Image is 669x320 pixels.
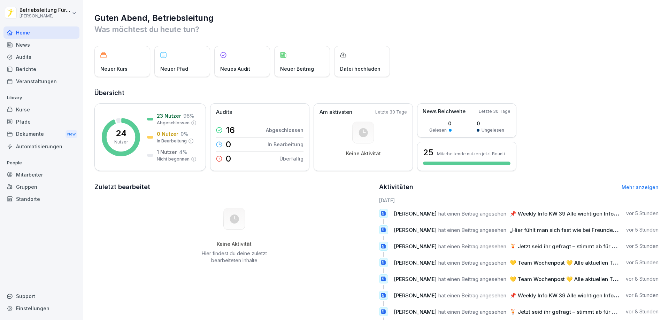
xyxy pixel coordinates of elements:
p: Was möchtest du heute tun? [94,24,659,35]
p: 0 Nutzer [157,130,178,138]
a: Mehr anzeigen [622,184,659,190]
p: Neues Audit [220,65,250,72]
h2: Übersicht [94,88,659,98]
h2: Aktivitäten [379,182,413,192]
p: [PERSON_NAME] [20,14,70,18]
a: News [3,39,79,51]
span: [PERSON_NAME] [394,276,437,282]
h3: 25 [423,147,433,158]
span: [PERSON_NAME] [394,243,437,250]
span: [PERSON_NAME] [394,210,437,217]
p: 1 Nutzer [157,148,177,156]
p: Mitarbeitende nutzen jetzt Bounti [437,151,505,156]
span: hat einen Beitrag angesehen [438,227,506,233]
p: 23 Nutzer [157,112,181,119]
p: Nicht begonnen [157,156,190,162]
p: 4 % [179,148,187,156]
p: 96 % [183,112,194,119]
p: Abgeschlossen [157,120,190,126]
p: Gelesen [429,127,447,133]
a: Mitarbeiter [3,169,79,181]
p: Library [3,92,79,103]
span: [PERSON_NAME] [394,309,437,315]
a: Einstellungen [3,302,79,314]
a: Audits [3,51,79,63]
p: Am aktivsten [320,108,352,116]
p: Keine Aktivität [346,150,381,157]
p: 0 [429,120,452,127]
h1: Guten Abend, Betriebsleitung [94,13,659,24]
span: [PERSON_NAME] [394,259,437,266]
p: Ungelesen [482,127,504,133]
p: vor 5 Stunden [626,226,659,233]
a: DokumenteNew [3,128,79,141]
p: vor 5 Stunden [626,243,659,250]
p: 0 % [180,130,188,138]
h2: Zuletzt bearbeitet [94,182,374,192]
span: [PERSON_NAME] [394,227,437,233]
a: Standorte [3,193,79,205]
p: Letzte 30 Tage [375,109,407,115]
p: Neuer Kurs [100,65,128,72]
p: 16 [226,126,235,134]
p: vor 5 Stunden [626,210,659,217]
a: Home [3,26,79,39]
p: 0 [477,120,504,127]
span: hat einen Beitrag angesehen [438,243,506,250]
p: Neuer Beitrag [280,65,314,72]
p: Überfällig [279,155,303,162]
p: Audits [216,108,232,116]
p: People [3,157,79,169]
a: Veranstaltungen [3,75,79,87]
p: Nutzer [114,139,128,145]
p: In Bearbeitung [268,141,303,148]
div: Support [3,290,79,302]
p: 0 [226,140,231,149]
p: vor 5 Stunden [626,259,659,266]
span: hat einen Beitrag angesehen [438,276,506,282]
p: Abgeschlossen [266,126,303,134]
p: Neuer Pfad [160,65,188,72]
a: Automatisierungen [3,140,79,153]
div: New [66,130,77,138]
p: News Reichweite [423,108,466,116]
span: hat einen Beitrag angesehen [438,210,506,217]
p: 0 [226,155,231,163]
p: Betriebsleitung Fürth [20,7,70,13]
span: hat einen Beitrag angesehen [438,309,506,315]
span: hat einen Beitrag angesehen [438,292,506,299]
p: vor 8 Stunden [626,292,659,299]
p: Letzte 30 Tage [479,108,510,115]
p: In Bearbeitung [157,138,187,144]
p: Datei hochladen [340,65,380,72]
span: hat einen Beitrag angesehen [438,259,506,266]
p: Hier findest du deine zuletzt bearbeiteten Inhalte [199,250,269,264]
p: vor 8 Stunden [626,275,659,282]
h6: [DATE] [379,197,659,204]
a: Berichte [3,63,79,75]
a: Pfade [3,116,79,128]
h5: Keine Aktivität [199,241,269,247]
p: vor 8 Stunden [626,308,659,315]
a: Gruppen [3,181,79,193]
span: [PERSON_NAME] [394,292,437,299]
p: 24 [116,129,126,138]
div: Dokumente [3,128,79,141]
a: Kurse [3,103,79,116]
